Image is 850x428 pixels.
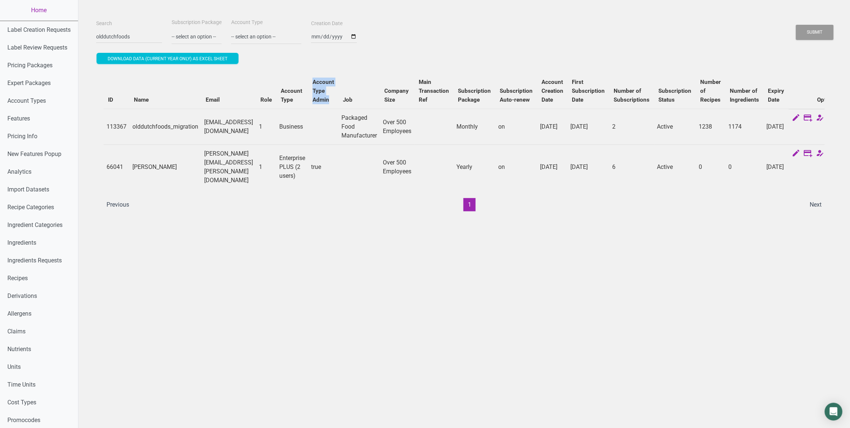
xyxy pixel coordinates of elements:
[659,88,692,103] b: Subscription Status
[104,109,129,145] td: 113367
[231,19,263,26] label: Account Type
[380,109,414,145] td: Over 500 Employees
[568,145,610,189] td: [DATE]
[654,145,696,189] td: Active
[172,19,222,26] label: Subscription Package
[276,145,308,189] td: Enterprise PLUS (2 users)
[453,145,495,189] td: Yearly
[384,88,409,103] b: Company Size
[614,88,650,103] b: Number of Subscriptions
[816,149,824,159] a: Change Account Type
[610,109,654,145] td: 2
[97,53,239,64] button: Download data (current year only) as excel sheet
[419,79,449,103] b: Main Transaction Ref
[129,145,201,189] td: [PERSON_NAME]
[308,145,338,189] td: true
[726,145,764,189] td: 0
[796,25,834,40] button: Submit
[537,109,568,145] td: [DATE]
[380,145,414,189] td: Over 500 Employees
[338,109,380,145] td: Packaged Food Manufacturer
[542,79,563,103] b: Account Creation Date
[201,145,256,189] td: [PERSON_NAME][EMAIL_ADDRESS][PERSON_NAME][DOMAIN_NAME]
[495,145,537,189] td: on
[108,56,227,61] span: Download data (current year only) as excel sheet
[500,88,533,103] b: Subscription Auto-renew
[256,109,276,145] td: 1
[804,149,813,159] a: Edit Subscription
[201,109,256,145] td: [EMAIL_ADDRESS][DOMAIN_NAME]
[453,109,495,145] td: Monthly
[610,145,654,189] td: 6
[129,109,201,145] td: olddutchfoods_migration
[768,88,785,103] b: Expiry Date
[281,88,302,103] b: Account Type
[764,145,789,189] td: [DATE]
[104,145,129,189] td: 66041
[654,109,696,145] td: Active
[108,96,113,103] b: ID
[276,109,308,145] td: Business
[458,88,491,103] b: Subscription Package
[104,198,825,211] div: Page navigation example
[537,145,568,189] td: [DATE]
[817,96,837,103] b: Options
[463,198,476,211] button: 1
[696,145,726,189] td: 0
[726,109,764,145] td: 1174
[96,20,112,27] label: Search
[495,109,537,145] td: on
[792,149,801,159] a: Edit
[256,145,276,189] td: 1
[696,109,726,145] td: 1238
[311,20,343,27] label: Creation Date
[764,109,789,145] td: [DATE]
[313,79,334,103] b: Account Type Admin
[816,114,824,123] a: Change Account Type
[825,403,843,421] div: Open Intercom Messenger
[206,96,220,103] b: Email
[134,96,149,103] b: Name
[730,88,759,103] b: Number of Ingredients
[792,114,801,123] a: Edit
[804,114,813,123] a: Edit Subscription
[701,79,721,103] b: Number of Recipes
[343,96,353,103] b: Job
[260,96,272,103] b: Role
[96,66,832,219] div: Users
[568,109,610,145] td: [DATE]
[572,79,605,103] b: First Subscription Date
